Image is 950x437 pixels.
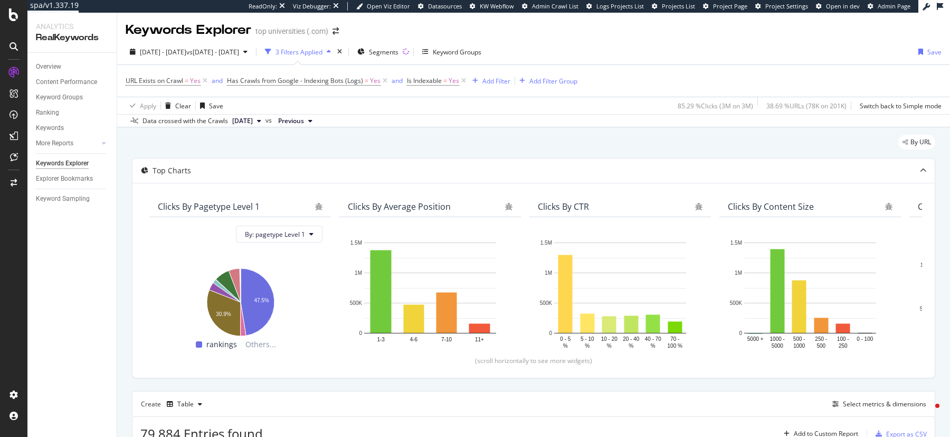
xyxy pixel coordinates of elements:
[651,343,655,349] text: %
[353,43,403,60] button: Segments
[560,336,571,342] text: 0 - 5
[216,311,231,317] text: 30.9%
[209,101,223,110] div: Save
[868,2,910,11] a: Admin Page
[418,2,462,11] a: Datasources
[755,2,808,11] a: Project Settings
[860,101,942,110] div: Switch back to Simple mode
[36,138,99,149] a: More Reports
[910,139,931,145] span: By URL
[293,2,331,11] div: Viz Debugger:
[826,2,860,10] span: Open in dev
[36,193,90,204] div: Keyword Sampling
[713,2,747,10] span: Project Page
[36,61,109,72] a: Overview
[140,48,186,57] span: [DATE] - [DATE]
[645,336,662,342] text: 40 - 70
[265,116,274,125] span: vs
[356,2,410,11] a: Open Viz Editor
[652,2,695,11] a: Projects List
[480,2,514,10] span: KW Webflow
[515,75,577,87] button: Add Filter Group
[816,343,825,349] text: 500
[407,76,442,85] span: Is Indexable
[126,97,156,114] button: Apply
[158,263,322,338] div: A chart.
[348,237,512,351] div: A chart.
[601,336,618,342] text: 10 - 20
[816,2,860,11] a: Open in dev
[36,32,108,44] div: RealKeywords
[538,237,702,351] svg: A chart.
[728,201,814,212] div: Clicks By Content Size
[468,75,510,87] button: Add Filter
[410,337,418,342] text: 4-6
[190,73,201,88] span: Yes
[828,398,926,411] button: Select metrics & dimensions
[540,300,553,306] text: 500K
[163,396,206,413] button: Table
[315,203,322,210] div: bug
[212,76,223,86] button: and
[449,73,459,88] span: Yes
[36,173,93,184] div: Explorer Bookmarks
[249,2,277,11] div: ReadOnly:
[177,401,194,407] div: Table
[856,97,942,114] button: Switch back to Simple mode
[815,336,827,342] text: 250 -
[36,173,109,184] a: Explorer Bookmarks
[885,203,892,210] div: bug
[350,240,362,246] text: 1.5M
[728,237,892,351] svg: A chart.
[545,270,552,276] text: 1M
[377,337,385,342] text: 1-3
[839,343,848,349] text: 250
[529,77,577,86] div: Add Filter Group
[36,92,83,103] div: Keyword Groups
[443,76,447,85] span: =
[770,336,785,342] text: 1000 -
[206,338,237,351] span: rankings
[369,48,398,57] span: Segments
[359,330,362,336] text: 0
[668,343,682,349] text: 100 %
[36,123,109,134] a: Keywords
[793,343,805,349] text: 1000
[670,336,679,342] text: 70 -
[766,101,847,110] div: 38.69 % URLs ( 78K on 201K )
[355,270,362,276] text: 1M
[418,43,486,60] button: Keyword Groups
[843,399,926,408] div: Select metrics & dimensions
[563,343,568,349] text: %
[36,138,73,149] div: More Reports
[36,158,89,169] div: Keywords Explorer
[482,77,510,86] div: Add Filter
[274,115,317,127] button: Previous
[532,2,578,10] span: Admin Crawl List
[772,343,784,349] text: 5000
[920,262,932,268] text: 1.5M
[505,203,512,210] div: bug
[475,337,484,342] text: 11+
[196,97,223,114] button: Save
[747,336,764,342] text: 5000 +
[186,48,239,57] span: vs [DATE] - [DATE]
[837,336,849,342] text: 100 -
[335,47,344,57] div: times
[36,92,109,103] a: Keyword Groups
[703,2,747,11] a: Project Page
[36,21,108,32] div: Analytics
[428,2,462,10] span: Datasources
[470,2,514,11] a: KW Webflow
[540,240,552,246] text: 1.5M
[228,115,265,127] button: [DATE]
[586,2,644,11] a: Logs Projects List
[730,300,743,306] text: 500K
[522,2,578,11] a: Admin Crawl List
[441,337,452,342] text: 7-10
[241,338,280,351] span: Others...
[185,76,188,85] span: =
[623,336,640,342] text: 20 - 40
[126,43,252,60] button: [DATE] - [DATE]vs[DATE] - [DATE]
[581,336,594,342] text: 5 - 10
